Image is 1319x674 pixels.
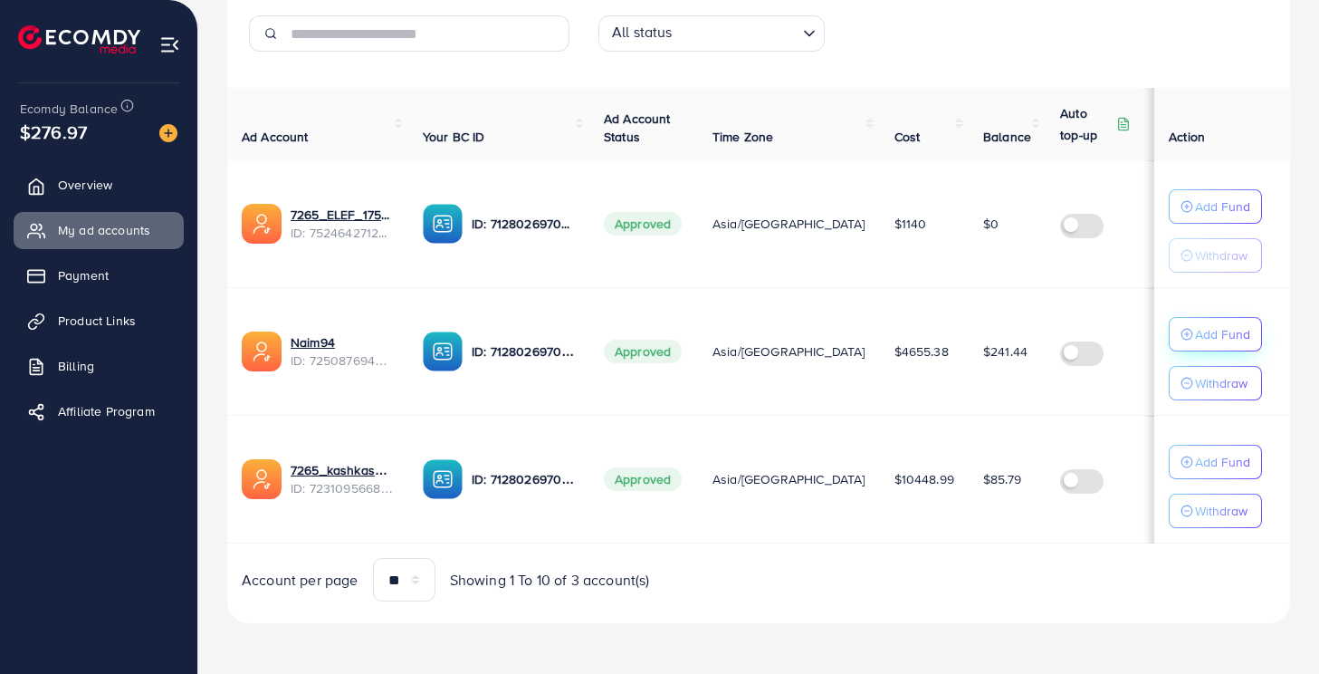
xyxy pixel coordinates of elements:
[423,128,485,146] span: Your BC ID
[1195,451,1250,473] p: Add Fund
[14,167,184,203] a: Overview
[14,257,184,294] a: Payment
[894,470,954,488] span: $10448.99
[894,342,949,361] span: $4655.38
[1169,189,1262,224] button: Add Fund
[58,312,136,330] span: Product Links
[58,221,150,239] span: My ad accounts
[1195,500,1247,522] p: Withdraw
[450,570,650,591] span: Showing 1 To 10 of 3 account(s)
[58,266,109,284] span: Payment
[242,570,358,591] span: Account per page
[983,342,1027,361] span: $241.44
[159,124,177,142] img: image
[604,340,682,363] span: Approved
[1195,372,1247,394] p: Withdraw
[678,19,796,47] input: Search for option
[712,470,865,488] span: Asia/[GEOGRAPHIC_DATA]
[58,402,155,420] span: Affiliate Program
[1195,323,1250,345] p: Add Fund
[242,128,309,146] span: Ad Account
[604,212,682,236] span: Approved
[1169,445,1262,479] button: Add Fund
[598,15,825,52] div: Search for option
[712,128,773,146] span: Time Zone
[291,333,335,351] a: Naim94
[291,224,394,242] span: ID: 7524642712264605713
[1169,238,1262,273] button: Withdraw
[242,459,282,499] img: ic-ads-acc.e4c84228.svg
[1169,128,1205,146] span: Action
[17,107,90,159] span: $276.97
[894,215,927,233] span: $1140
[1242,592,1305,660] iframe: Chat
[1169,494,1262,528] button: Withdraw
[608,18,676,47] span: All status
[242,204,282,244] img: ic-ads-acc.e4c84228.svg
[291,461,394,498] div: <span class='underline'>7265_kashkasquareIRAQ</span></br>7231095668054474754
[14,348,184,384] a: Billing
[423,332,463,371] img: ic-ba-acc.ded83a64.svg
[1195,196,1250,217] p: Add Fund
[14,212,184,248] a: My ad accounts
[291,479,394,497] span: ID: 7231095668054474754
[983,470,1021,488] span: $85.79
[1169,317,1262,351] button: Add Fund
[58,176,112,194] span: Overview
[423,459,463,499] img: ic-ba-acc.ded83a64.svg
[1060,102,1113,146] p: Auto top-up
[604,467,682,491] span: Approved
[18,25,140,53] img: logo
[291,333,394,371] div: <span class='underline'>Naim94</span></br>7250876945037164545
[291,351,394,370] span: ID: 7250876945037164545
[20,100,118,118] span: Ecomdy Balance
[894,128,921,146] span: Cost
[1169,366,1262,400] button: Withdraw
[604,110,671,146] span: Ad Account Status
[472,341,575,362] p: ID: 7128026970876542977
[242,332,282,371] img: ic-ads-acc.e4c84228.svg
[291,206,394,243] div: <span class='underline'>7265_ELEF_1751967420328</span></br>7524642712264605713
[14,393,184,429] a: Affiliate Program
[159,34,180,55] img: menu
[983,215,999,233] span: $0
[983,128,1031,146] span: Balance
[14,303,184,339] a: Product Links
[1195,245,1247,266] p: Withdraw
[472,468,575,490] p: ID: 7128026970876542977
[712,215,865,233] span: Asia/[GEOGRAPHIC_DATA]
[291,206,394,224] a: 7265_ELEF_1751967420328
[712,342,865,361] span: Asia/[GEOGRAPHIC_DATA]
[472,213,575,235] p: ID: 7128026970876542977
[58,357,94,375] span: Billing
[423,204,463,244] img: ic-ba-acc.ded83a64.svg
[291,461,394,479] a: 7265_kashkasquareIRAQ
